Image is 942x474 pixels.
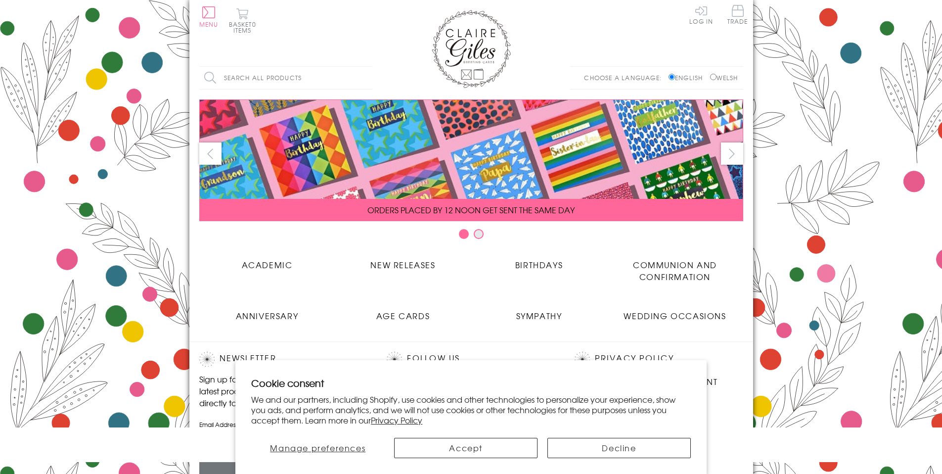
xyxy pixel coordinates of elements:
a: Privacy Policy [371,414,422,426]
span: Birthdays [515,259,563,271]
a: Anniversary [199,302,335,322]
a: Log In [689,5,713,24]
p: We and our partners, including Shopify, use cookies and other technologies to personalize your ex... [251,394,691,425]
button: Manage preferences [251,438,384,458]
a: Age Cards [335,302,471,322]
span: Age Cards [376,310,430,322]
a: Wedding Occasions [607,302,743,322]
h2: Cookie consent [251,376,691,390]
a: Academic [199,251,335,271]
span: Wedding Occasions [624,310,726,322]
input: Welsh [710,74,717,80]
h2: Follow Us [387,352,555,367]
h2: Newsletter [199,352,367,367]
span: New Releases [370,259,435,271]
label: Welsh [710,73,738,82]
div: Carousel Pagination [199,229,743,244]
span: Communion and Confirmation [633,259,717,283]
label: Email Address [199,420,367,429]
a: Trade [727,5,748,26]
span: 0 items [233,20,256,35]
label: English [669,73,708,82]
span: Sympathy [516,310,562,322]
a: Birthdays [471,251,607,271]
span: Academic [242,259,293,271]
input: Search [362,67,372,89]
span: Trade [727,5,748,24]
button: Carousel Page 1 (Current Slide) [459,229,469,239]
a: Sympathy [471,302,607,322]
button: Accept [394,438,538,458]
button: next [721,142,743,165]
span: ORDERS PLACED BY 12 NOON GET SENT THE SAME DAY [367,204,575,216]
a: New Releases [335,251,471,271]
img: Claire Giles Greetings Cards [432,10,511,88]
p: Sign up for our newsletter to receive the latest product launches, news and offers directly to yo... [199,373,367,409]
a: Communion and Confirmation [607,251,743,283]
button: Menu [199,6,219,27]
span: Anniversary [236,310,299,322]
button: Decline [547,438,691,458]
p: Choose a language: [584,73,667,82]
button: prev [199,142,222,165]
input: Search all products [199,67,372,89]
button: Carousel Page 2 [474,229,484,239]
input: English [669,74,675,80]
a: Privacy Policy [595,352,673,365]
span: Menu [199,20,219,29]
button: Basket0 items [229,8,256,33]
span: Manage preferences [270,442,365,454]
